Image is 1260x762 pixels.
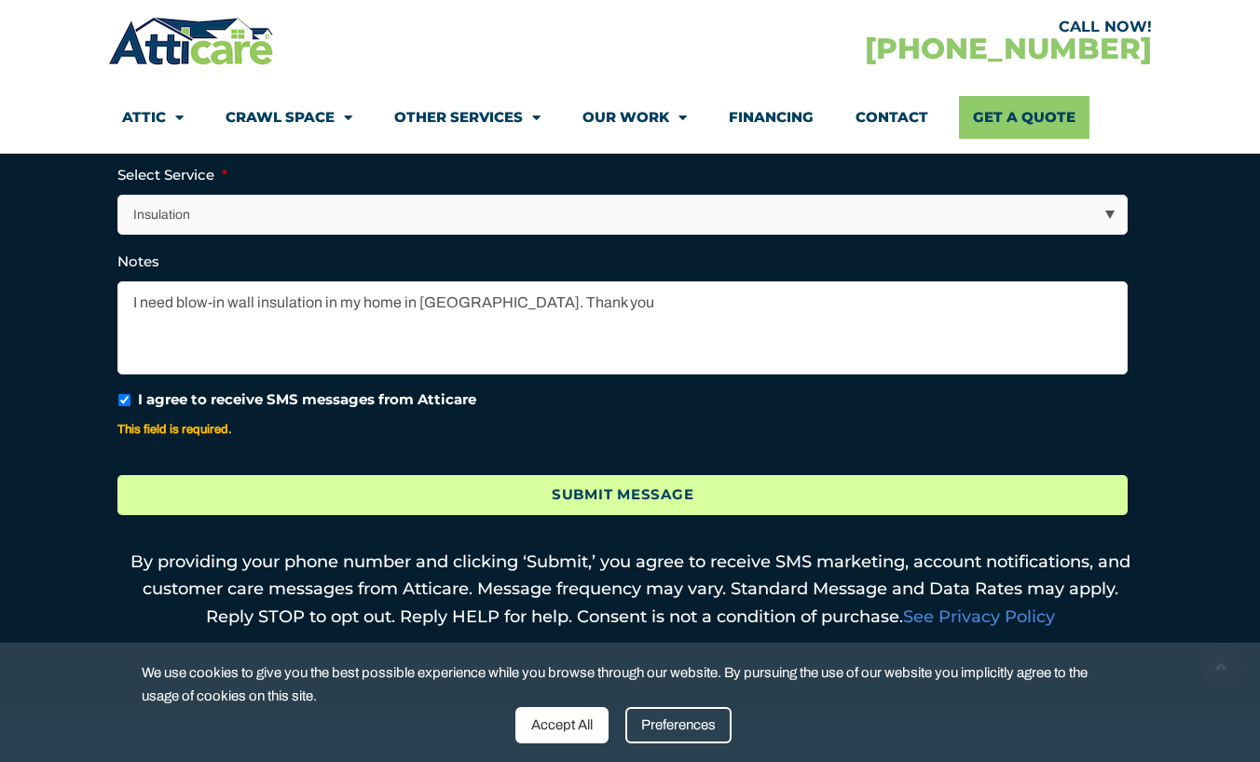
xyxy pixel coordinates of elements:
[117,549,1143,632] p: By providing your phone number and clicking ‘Submit,’ you agree to receive SMS marketing, account...
[117,475,1128,515] input: Submit Message
[394,96,541,139] a: Other Services
[122,96,1138,139] nav: Menu
[117,281,1128,374] textarea: I need blow-in wall insulation in my home in [GEOGRAPHIC_DATA]. Thank you
[903,606,1055,627] a: See Privacy Policy
[515,707,609,743] div: Accept All
[117,418,1128,440] div: This field is required.
[959,96,1089,139] a: Get A Quote
[117,252,159,271] label: Notes
[856,96,928,139] a: Contact
[117,166,227,184] label: Select Service
[226,96,352,139] a: Crawl Space
[630,20,1152,34] div: CALL NOW!
[122,96,184,139] a: Attic
[625,707,732,743] div: Preferences
[138,389,476,411] label: I agree to receive SMS messages from Atticare
[729,96,814,139] a: Financing
[142,661,1105,707] span: We use cookies to give you the best possible experience while you browse through our website. By ...
[582,96,687,139] a: Our Work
